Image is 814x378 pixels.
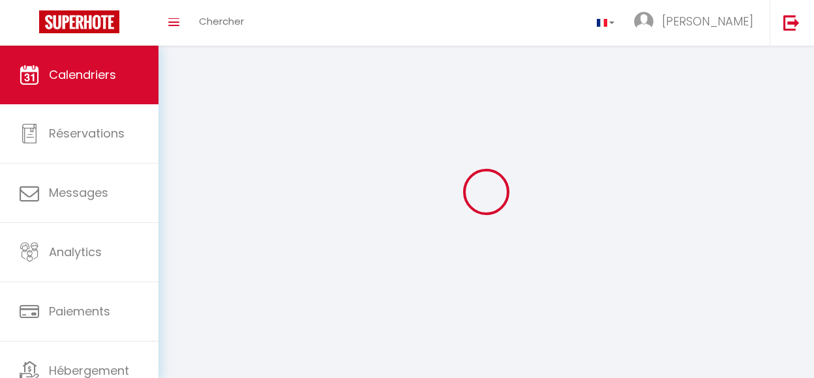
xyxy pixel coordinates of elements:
[783,14,800,31] img: logout
[49,184,108,201] span: Messages
[39,10,119,33] img: Super Booking
[634,12,654,31] img: ...
[662,13,753,29] span: [PERSON_NAME]
[49,303,110,319] span: Paiements
[49,244,102,260] span: Analytics
[49,66,116,83] span: Calendriers
[199,14,244,28] span: Chercher
[49,125,125,141] span: Réservations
